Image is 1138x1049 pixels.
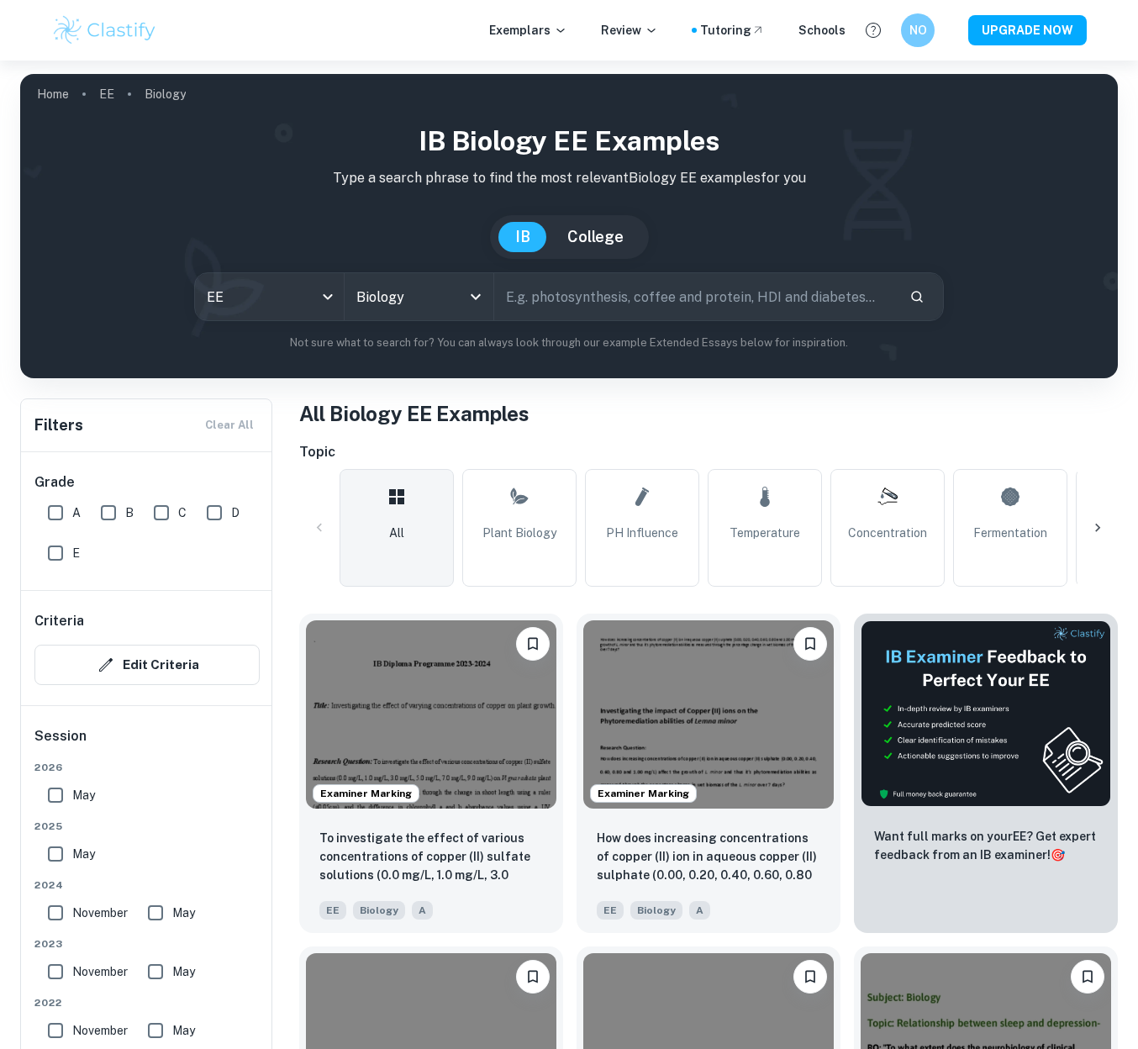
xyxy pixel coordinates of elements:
[601,21,658,40] p: Review
[464,285,487,308] button: Open
[874,827,1098,864] p: Want full marks on your EE ? Get expert feedback from an IB examiner!
[630,901,682,920] span: Biology
[848,524,927,542] span: Concentration
[195,273,344,320] div: EE
[299,614,563,933] a: Examiner MarkingBookmarkTo investigate the effect of various concentrations of copper (II) sulfat...
[353,901,405,920] span: Biology
[172,962,195,981] span: May
[498,222,547,252] button: IB
[178,503,187,522] span: C
[34,726,260,760] h6: Session
[903,282,931,311] button: Search
[34,995,260,1010] span: 2022
[854,614,1118,933] a: ThumbnailWant full marks on yourEE? Get expert feedback from an IB examiner!
[99,82,114,106] a: EE
[516,960,550,994] button: Bookmark
[730,524,800,542] span: Temperature
[172,1021,195,1040] span: May
[700,21,765,40] a: Tutoring
[72,1021,128,1040] span: November
[597,829,820,886] p: How does increasing concentrations of copper (II) ion in aqueous copper (II) sulphate (0.00, 0.20...
[793,960,827,994] button: Bookmark
[72,544,80,562] span: E
[72,845,95,863] span: May
[591,786,696,801] span: Examiner Marking
[577,614,840,933] a: Examiner MarkingBookmarkHow does increasing concentrations of copper (II) ion in aqueous copper (...
[37,82,69,106] a: Home
[606,524,678,542] span: pH Influence
[34,414,83,437] h6: Filters
[72,962,128,981] span: November
[489,21,567,40] p: Exemplars
[1051,848,1065,862] span: 🎯
[34,121,1104,161] h1: IB Biology EE examples
[494,273,896,320] input: E.g. photosynthesis, coffee and protein, HDI and diabetes...
[319,901,346,920] span: EE
[51,13,158,47] img: Clastify logo
[973,524,1047,542] span: Fermentation
[145,85,186,103] p: Biology
[798,21,846,40] a: Schools
[172,904,195,922] span: May
[72,503,81,522] span: A
[34,335,1104,351] p: Not sure what to search for? You can always look through our example Extended Essays below for in...
[299,442,1118,462] h6: Topic
[34,611,84,631] h6: Criteria
[861,620,1111,807] img: Thumbnail
[20,74,1118,378] img: profile cover
[583,620,834,809] img: Biology EE example thumbnail: How does increasing concentrations of co
[34,878,260,893] span: 2024
[34,168,1104,188] p: Type a search phrase to find the most relevant Biology EE examples for you
[551,222,640,252] button: College
[34,472,260,493] h6: Grade
[597,901,624,920] span: EE
[859,16,888,45] button: Help and Feedback
[1071,960,1104,994] button: Bookmark
[319,829,543,886] p: To investigate the effect of various concentrations of copper (II) sulfate solutions (0.0 mg/L, 1...
[313,786,419,801] span: Examiner Marking
[34,936,260,951] span: 2023
[72,786,95,804] span: May
[482,524,556,542] span: Plant Biology
[34,645,260,685] button: Edit Criteria
[901,13,935,47] button: NO
[689,901,710,920] span: A
[412,901,433,920] span: A
[968,15,1087,45] button: UPGRADE NOW
[793,627,827,661] button: Bookmark
[231,503,240,522] span: D
[389,524,404,542] span: All
[909,21,928,40] h6: NO
[299,398,1118,429] h1: All Biology EE Examples
[516,627,550,661] button: Bookmark
[306,620,556,809] img: Biology EE example thumbnail: To investigate the effect of various con
[34,760,260,775] span: 2026
[34,819,260,834] span: 2025
[72,904,128,922] span: November
[125,503,134,522] span: B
